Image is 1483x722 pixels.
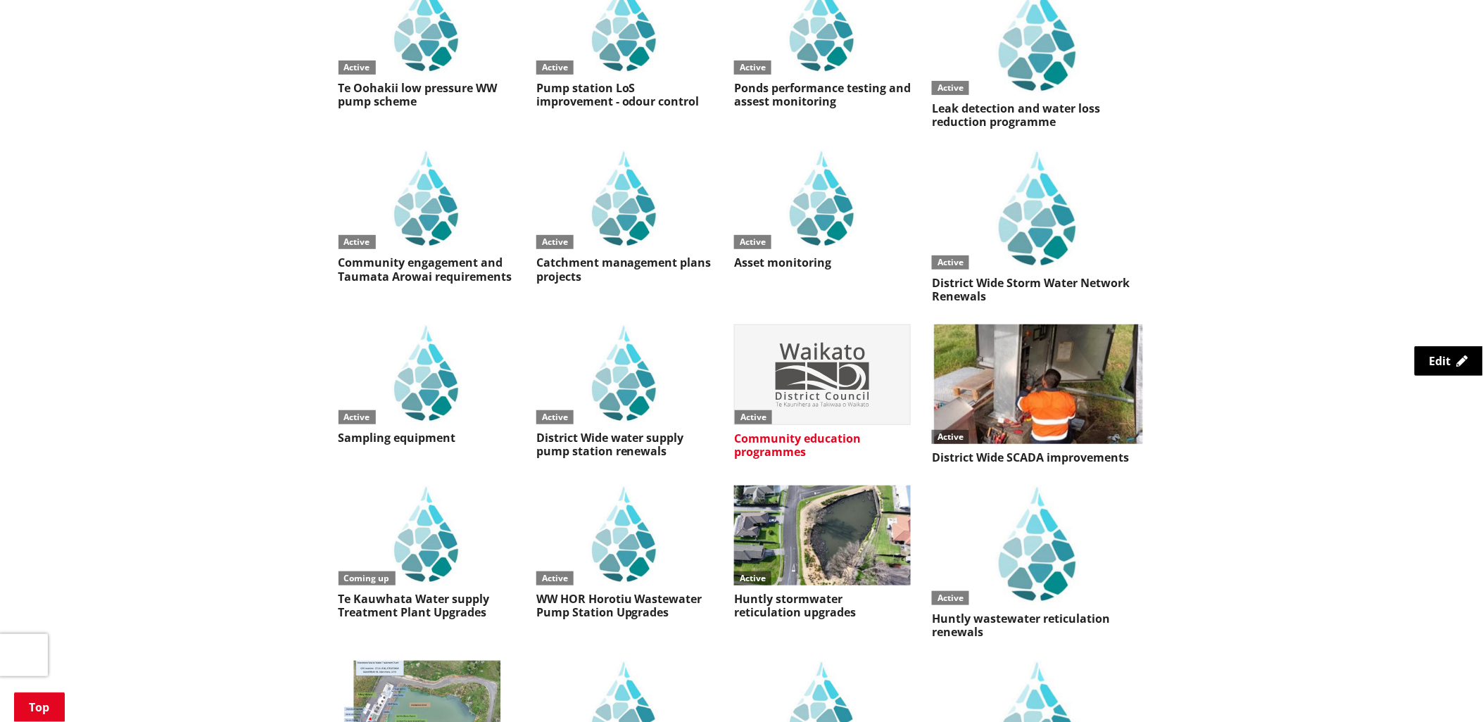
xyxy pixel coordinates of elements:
h3: Catchment management plans projects [536,256,713,283]
h3: Community education programmes [734,432,911,459]
h3: Huntly wastewater reticulation renewals [932,612,1144,639]
h3: District Wide water supply pump station renewals [536,431,713,458]
img: Waters logo [339,150,515,249]
a: IAWAI logoActiveDistrict Wide Storm Water Network Renewals [932,150,1144,303]
img: PR-24170 District Wide SCADA Improvements [932,324,1144,444]
a: IAWAI logoActiveDistrict Wide water supply pump station renewals [536,324,713,458]
h3: Asset monitoring [734,256,911,270]
a: Edit [1415,346,1483,376]
a: IAWAI logoActiveAsset monitoring [734,150,911,270]
img: Waters logo [536,486,713,585]
a: IAWAI logoActiveWW HOR Horotiu Wastewater Pump Station Upgrades [536,486,713,619]
div: Active [536,410,574,424]
a: ActiveDistrict Wide SCADA improvements [932,324,1144,464]
a: Top [14,692,65,722]
img: Waters logo [536,324,713,424]
img: Waters logo [536,150,713,249]
a: IAWAI logoActiveCommunity engagement and Taumata Arowai requirements [339,150,515,284]
div: Active [536,61,574,75]
img: Waters logo [932,150,1144,270]
h3: Pump station LoS improvement - odour control [536,82,713,108]
div: Active [536,571,574,585]
h3: District Wide Storm Water Network Renewals [932,277,1144,303]
div: Active [932,430,969,444]
a: IAWAI logoActiveSampling equipment [339,324,515,445]
div: Active [339,61,376,75]
a: ActiveCommunity education programmes [734,324,911,459]
div: Active [734,571,771,585]
img: Waters logo [932,486,1144,605]
h3: Community engagement and Taumata Arowai requirements [339,256,515,283]
a: IAWAI logoActiveHuntly wastewater reticulation renewals [932,486,1144,639]
img: Waters logo [734,150,911,249]
div: Active [932,81,969,95]
h3: Ponds performance testing and assest monitoring [734,82,911,108]
span: Edit [1430,353,1451,369]
div: Active [734,61,771,75]
div: Active [734,235,771,249]
div: Active [735,410,772,424]
h3: Sampling equipment [339,431,515,445]
div: Active [536,235,574,249]
a: IAWAI logoComing upTe Kauwhata Water supply Treatment Plant Upgrades [339,486,515,619]
img: image-fallback.svg [735,325,910,424]
div: Active [932,255,969,270]
h3: Leak detection and water loss reduction programme [932,102,1144,129]
img: Waters logo [339,324,515,424]
div: Active [339,410,376,424]
a: IAWAI logoActiveCatchment management plans projects [536,150,713,284]
img: Waters logo [339,486,515,585]
div: Active [932,591,969,605]
h3: WW HOR Horotiu Wastewater Pump Station Upgrades [536,593,713,619]
div: Active [339,235,376,249]
img: PR-24178 Huntly Stormwater Reticulation Upgrades [734,486,911,585]
h3: Huntly stormwater reticulation upgrades [734,593,911,619]
div: Coming up [339,571,396,585]
a: ActiveHuntly stormwater reticulation upgrades [734,486,911,619]
h3: Te Oohakii low pressure WW pump scheme [339,82,515,108]
h3: Te Kauwhata Water supply Treatment Plant Upgrades [339,593,515,619]
h3: District Wide SCADA improvements [932,451,1144,464]
iframe: Messenger Launcher [1418,663,1469,714]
